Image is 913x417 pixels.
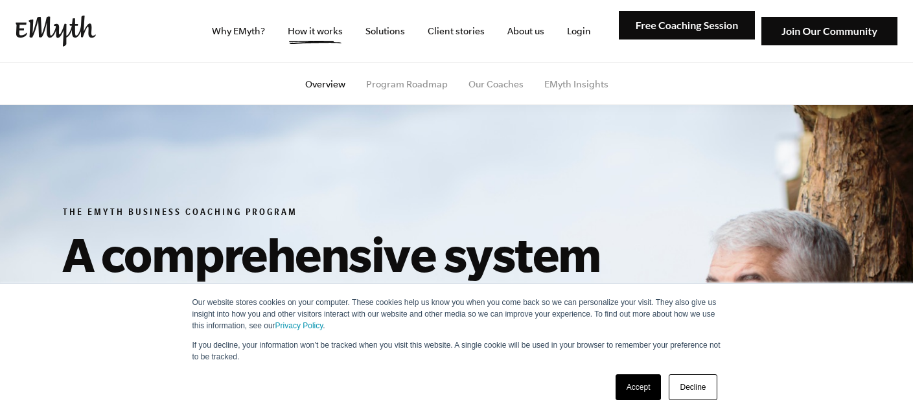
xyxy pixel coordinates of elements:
img: Join Our Community [761,17,897,46]
a: Our Coaches [468,79,524,89]
a: Accept [616,374,662,400]
img: EMyth [16,16,96,47]
h6: The EMyth Business Coaching Program [63,207,654,220]
a: EMyth Insights [544,79,608,89]
img: Free Coaching Session [619,11,755,40]
a: Decline [669,374,717,400]
a: Program Roadmap [366,79,448,89]
p: If you decline, your information won’t be tracked when you visit this website. A single cookie wi... [192,339,721,363]
a: Overview [305,79,345,89]
h1: A comprehensive system to transform your business—one step at a time. [63,225,654,396]
p: Our website stores cookies on your computer. These cookies help us know you when you come back so... [192,297,721,332]
a: Privacy Policy [275,321,323,330]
